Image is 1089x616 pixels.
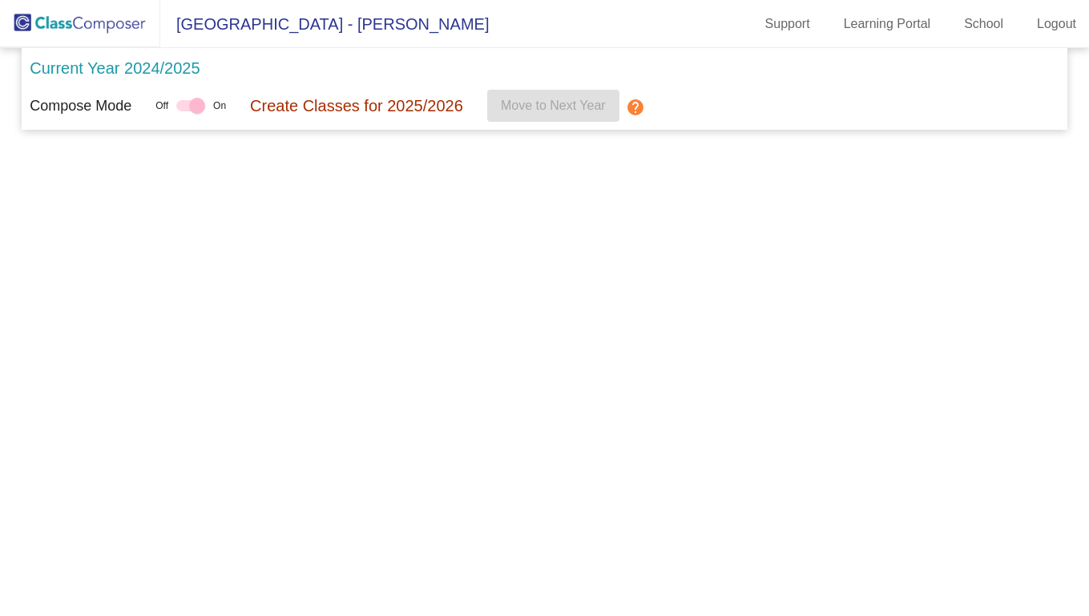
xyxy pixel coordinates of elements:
span: On [213,99,226,113]
a: Learning Portal [831,11,944,37]
p: Create Classes for 2025/2026 [250,94,463,118]
p: Compose Mode [30,95,131,117]
span: Off [155,99,168,113]
p: Current Year 2024/2025 [30,56,200,80]
span: Move to Next Year [501,99,606,112]
a: Support [752,11,823,37]
mat-icon: help [626,98,645,117]
button: Move to Next Year [487,90,619,122]
a: Logout [1024,11,1089,37]
span: [GEOGRAPHIC_DATA] - [PERSON_NAME] [160,11,489,37]
a: School [951,11,1016,37]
